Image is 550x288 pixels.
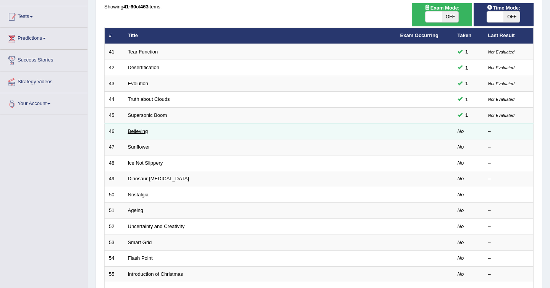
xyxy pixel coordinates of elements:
[124,28,396,44] th: Title
[488,207,529,214] div: –
[458,160,464,166] em: No
[453,28,484,44] th: Taken
[488,65,514,70] small: Not Evaluated
[421,4,463,12] span: Exam Mode:
[488,255,529,262] div: –
[0,28,87,47] a: Predictions
[128,160,163,166] a: Ice Not Slippery
[463,64,471,72] span: You can still take this question
[488,81,514,86] small: Not Evaluated
[105,28,124,44] th: #
[128,176,189,181] a: Dinosaur [MEDICAL_DATA]
[463,79,471,87] span: You can still take this question
[458,223,464,229] em: No
[105,60,124,76] td: 42
[488,160,529,167] div: –
[488,223,529,230] div: –
[105,235,124,251] td: 53
[105,155,124,171] td: 48
[105,108,124,124] td: 45
[105,171,124,187] td: 49
[128,255,153,261] a: Flash Point
[0,6,87,25] a: Tests
[488,239,529,246] div: –
[412,3,472,26] div: Show exams occurring in exams
[128,223,185,229] a: Uncertainty and Creativity
[458,144,464,150] em: No
[488,144,529,151] div: –
[105,187,124,203] td: 50
[105,44,124,60] td: 41
[488,191,529,199] div: –
[140,4,149,10] b: 463
[463,111,471,119] span: You can still take this question
[123,4,136,10] b: 41-60
[128,65,159,70] a: Desertification
[0,50,87,69] a: Success Stories
[128,144,150,150] a: Sunflower
[488,271,529,278] div: –
[488,175,529,183] div: –
[488,128,529,135] div: –
[463,48,471,56] span: You can still take this question
[105,76,124,92] td: 43
[128,192,149,197] a: Nostalgia
[463,95,471,104] span: You can still take this question
[104,3,534,10] div: Showing of items.
[442,11,458,22] span: OFF
[458,176,464,181] em: No
[503,11,520,22] span: OFF
[484,4,523,12] span: Time Mode:
[105,139,124,155] td: 47
[128,49,158,55] a: Tear Function
[105,123,124,139] td: 46
[128,239,152,245] a: Smart Grid
[128,96,170,102] a: Truth about Clouds
[105,218,124,235] td: 52
[128,81,148,86] a: Evolution
[458,192,464,197] em: No
[488,113,514,118] small: Not Evaluated
[458,255,464,261] em: No
[488,97,514,102] small: Not Evaluated
[488,50,514,54] small: Not Evaluated
[128,207,143,213] a: Ageing
[0,93,87,112] a: Your Account
[105,203,124,219] td: 51
[484,28,534,44] th: Last Result
[400,32,438,38] a: Exam Occurring
[458,239,464,245] em: No
[105,92,124,108] td: 44
[128,112,167,118] a: Supersonic Boom
[105,266,124,282] td: 55
[128,128,148,134] a: Believing
[458,271,464,277] em: No
[458,207,464,213] em: No
[128,271,183,277] a: Introduction of Christmas
[458,128,464,134] em: No
[0,71,87,91] a: Strategy Videos
[105,251,124,267] td: 54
